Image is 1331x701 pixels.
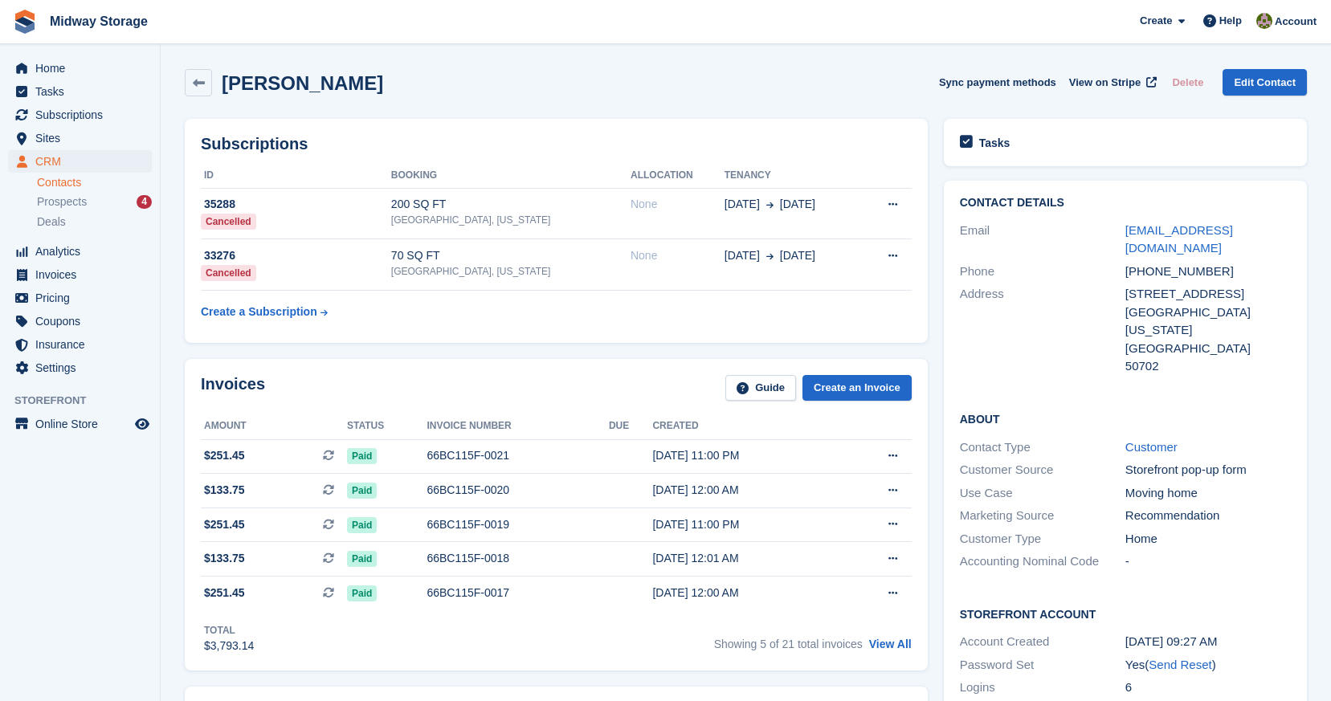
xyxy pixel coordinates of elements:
th: ID [201,163,391,189]
th: Allocation [631,163,725,189]
span: Paid [347,585,377,601]
a: Prospects 4 [37,194,152,210]
span: Online Store [35,413,132,435]
div: [US_STATE] [1125,321,1291,340]
span: CRM [35,150,132,173]
div: Home [1125,530,1291,548]
div: 200 SQ FT [391,196,631,213]
div: [DATE] 09:27 AM [1125,633,1291,651]
span: Paid [347,551,377,567]
th: Tenancy [725,163,861,189]
span: Prospects [37,194,87,210]
a: menu [8,104,152,126]
div: Cancelled [201,265,256,281]
div: [DATE] 12:00 AM [652,585,839,601]
div: [PHONE_NUMBER] [1125,263,1291,281]
span: Paid [347,448,377,464]
h2: Storefront Account [960,605,1291,622]
span: Deals [37,214,66,230]
a: Create a Subscription [201,297,328,327]
div: 50702 [1125,357,1291,376]
a: menu [8,310,152,332]
span: Insurance [35,333,132,356]
div: Use Case [960,484,1125,503]
span: [DATE] [780,247,815,264]
span: Home [35,57,132,79]
div: Address [960,285,1125,376]
div: 66BC115F-0019 [427,516,609,533]
a: Send Reset [1149,658,1211,671]
h2: About [960,410,1291,426]
a: menu [8,287,152,309]
span: Account [1275,14,1317,30]
a: menu [8,57,152,79]
a: Midway Storage [43,8,154,35]
span: Sites [35,127,132,149]
th: Booking [391,163,631,189]
div: Password Set [960,656,1125,675]
th: Status [347,414,427,439]
a: Edit Contact [1223,69,1307,96]
span: $133.75 [204,482,245,499]
span: View on Stripe [1069,75,1141,91]
div: 35288 [201,196,391,213]
span: Settings [35,357,132,379]
img: Heather Nicholson [1256,13,1272,29]
a: Customer [1125,440,1178,454]
div: [DATE] 12:01 AM [652,550,839,567]
div: 33276 [201,247,391,264]
span: Invoices [35,263,132,286]
div: Total [204,623,254,638]
button: Sync payment methods [939,69,1056,96]
span: $133.75 [204,550,245,567]
a: menu [8,240,152,263]
div: - [1125,552,1291,571]
a: Guide [725,375,796,401]
th: Amount [201,414,347,439]
div: Email [960,222,1125,258]
div: Accounting Nominal Code [960,552,1125,571]
div: [GEOGRAPHIC_DATA], [US_STATE] [391,213,631,227]
div: 4 [137,195,152,209]
div: 66BC115F-0017 [427,585,609,601]
a: menu [8,333,152,356]
div: [DATE] 12:00 AM [652,482,839,499]
h2: Invoices [201,375,265,401]
div: 66BC115F-0018 [427,550,609,567]
a: Preview store [133,414,152,434]
a: menu [8,80,152,103]
div: Phone [960,263,1125,281]
div: [DATE] 11:00 PM [652,516,839,533]
div: 70 SQ FT [391,247,631,264]
div: Storefront pop-up form [1125,461,1291,479]
span: $251.45 [204,585,245,601]
span: Tasks [35,80,132,103]
div: None [631,247,725,264]
div: Account Created [960,633,1125,651]
h2: Subscriptions [201,135,912,153]
span: $251.45 [204,447,245,464]
span: Analytics [35,240,132,263]
a: menu [8,127,152,149]
span: [DATE] [725,196,760,213]
div: [GEOGRAPHIC_DATA] [1125,304,1291,322]
a: menu [8,150,152,173]
div: Cancelled [201,214,256,230]
span: Paid [347,483,377,499]
a: menu [8,413,152,435]
th: Invoice number [427,414,609,439]
a: View on Stripe [1063,69,1160,96]
h2: Contact Details [960,197,1291,210]
a: [EMAIL_ADDRESS][DOMAIN_NAME] [1125,223,1233,255]
div: Customer Type [960,530,1125,548]
th: Due [609,414,653,439]
span: Subscriptions [35,104,132,126]
div: Contact Type [960,438,1125,457]
span: [DATE] [780,196,815,213]
span: [DATE] [725,247,760,264]
div: Logins [960,679,1125,697]
span: Paid [347,517,377,533]
span: Coupons [35,310,132,332]
div: Recommendation [1125,507,1291,525]
div: $3,793.14 [204,638,254,654]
